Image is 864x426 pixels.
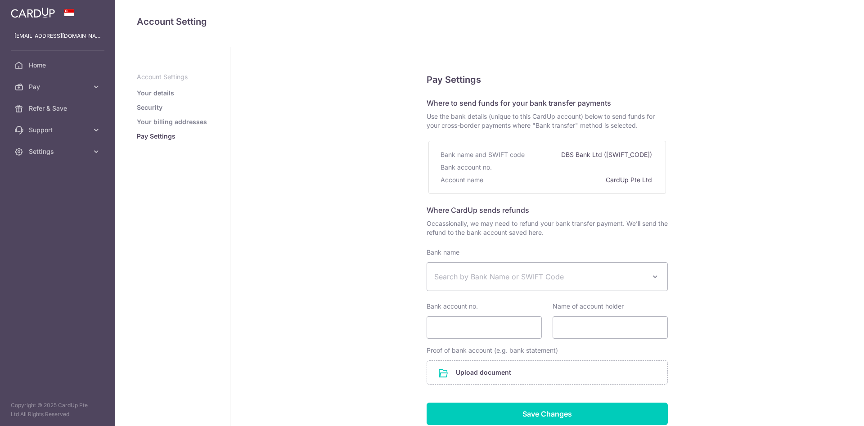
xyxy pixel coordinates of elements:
[441,148,526,161] div: Bank name and SWIFT code
[606,174,654,186] div: CardUp Pte Ltd
[29,82,88,91] span: Pay
[427,99,611,108] span: Where to send funds for your bank transfer payments
[14,31,101,40] p: [EMAIL_ADDRESS][DOMAIN_NAME]
[137,117,207,126] a: Your billing addresses
[441,161,494,174] div: Bank account no.
[427,403,668,425] input: Save Changes
[427,346,558,355] label: Proof of bank account (e.g. bank statement)
[427,360,668,385] div: Upload document
[427,206,529,215] span: Where CardUp sends refunds
[427,248,459,257] label: Bank name
[29,104,88,113] span: Refer & Save
[11,7,55,18] img: CardUp
[137,132,175,141] a: Pay Settings
[427,72,668,87] h5: Pay Settings
[137,16,207,27] span: translation missing: en.refund_bank_accounts.show.title.account_setting
[29,126,88,135] span: Support
[137,89,174,98] a: Your details
[553,302,624,311] label: Name of account holder
[137,103,162,112] a: Security
[427,302,478,311] label: Bank account no.
[441,174,485,186] div: Account name
[427,219,668,237] span: Occassionally, we may need to refund your bank transfer payment. We’ll send the refund to the ban...
[137,72,208,81] p: Account Settings
[427,112,668,130] span: Use the bank details (unique to this CardUp account) below to send funds for your cross-border pa...
[434,271,646,282] span: Search by Bank Name or SWIFT Code
[561,148,654,161] div: DBS Bank Ltd ([SWIFT_CODE])
[29,147,88,156] span: Settings
[29,61,88,70] span: Home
